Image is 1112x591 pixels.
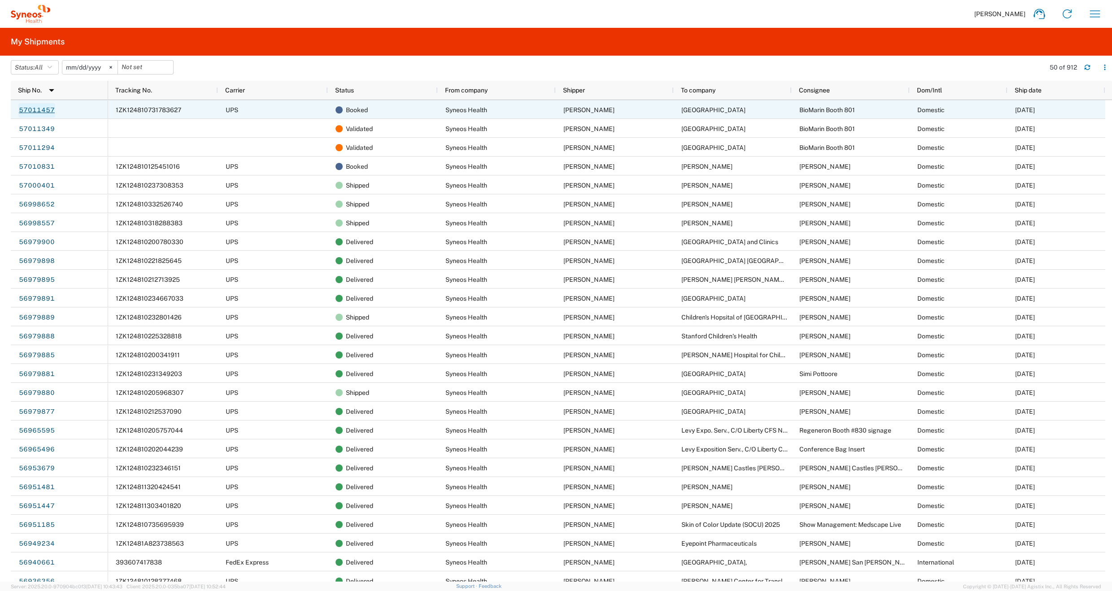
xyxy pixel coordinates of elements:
a: 56979888 [18,329,55,344]
a: 56951481 [18,480,55,495]
span: John Polandick [563,219,615,227]
a: 56998652 [18,197,55,212]
span: Syneos Health [445,521,487,528]
span: Domestic [917,446,945,453]
a: Feedback [479,583,501,589]
span: 1ZK12481A823738563 [116,540,184,547]
span: Delivered [346,459,373,477]
span: Syneos Health [445,257,487,264]
span: UPS [226,502,238,509]
a: 56965595 [18,424,55,438]
span: Validated [346,138,373,157]
span: Tim Finn [799,182,850,189]
span: Syneos Health [445,370,487,377]
h2: My Shipments [11,36,65,47]
span: UPS [226,201,238,208]
span: Chigozie Amonu [799,314,850,321]
span: 09/30/2025 [1015,333,1035,340]
span: 10/02/2025 [1015,144,1035,151]
span: John Polandick [563,559,615,566]
span: Domestic [917,578,945,585]
span: From company [445,87,488,94]
span: Lisa Harvey [799,238,850,245]
span: UPS [226,295,238,302]
span: Syneos Health [445,351,487,359]
span: Alexis Ellsworth [799,502,850,509]
span: Domestic [917,483,945,490]
a: 56998557 [18,216,55,231]
input: Not set [118,61,173,74]
span: UPS [226,464,238,472]
span: Delivered [346,440,373,459]
span: Katie Rankin [681,201,733,208]
span: Booked [346,157,368,176]
span: Daniel Kreill [681,219,733,227]
span: 1ZK124810221825645 [116,257,182,264]
span: Show Management: Medscape Live [799,521,901,528]
span: 09/29/2025 [1015,427,1035,434]
span: Shipped [346,308,369,327]
span: Delivered [346,232,373,251]
span: 09/30/2025 [1015,351,1035,359]
span: Tracking No. [115,87,152,94]
a: 56951185 [18,518,55,532]
span: Delivered [346,515,373,534]
a: 56965496 [18,442,55,457]
span: Domestic [917,125,945,132]
span: Ellie Smith [799,540,850,547]
span: Domestic [917,502,945,509]
span: Syneos Health [445,540,487,547]
span: Skin of Color Update (SOCU) 2025 [681,521,780,528]
span: Shipped [346,383,369,402]
span: Domestic [917,257,945,264]
span: Charlotte Convention Center [681,125,746,132]
span: UPS [226,389,238,396]
span: Jessica Castles Smith [799,464,926,472]
span: Levy Exposition Serv., C/O Liberty CFS [681,446,790,453]
span: FedEx Express [226,559,269,566]
span: John Polandick [563,370,615,377]
span: Charlotte Convention Center [681,144,746,151]
span: 09/30/2025 [1015,257,1035,264]
span: Domestic [917,521,945,528]
span: Domestic [917,370,945,377]
span: 09/30/2025 [1015,295,1035,302]
span: Syneos Health [445,446,487,453]
span: Domestic [917,464,945,472]
span: John Polandick [563,351,615,359]
a: 56979885 [18,348,55,363]
span: John Polandick [563,314,615,321]
span: Cynthia Castanon [799,295,850,302]
span: To company [681,87,715,94]
span: Angela Anthony [799,276,850,283]
span: Delivered [346,251,373,270]
span: Katie Rankin [799,201,850,208]
span: Shipped [346,195,369,214]
a: 57000401 [18,179,55,193]
span: Domestic [917,408,945,415]
span: Jessica Castles Smith [681,464,808,472]
span: 1ZK124810202044239 [116,446,183,453]
span: Robert San Luis [799,559,916,566]
span: UPS [226,257,238,264]
a: 56979880 [18,386,55,400]
span: John Polandick [563,408,615,415]
span: UPS [226,351,238,359]
span: UPS [226,408,238,415]
span: 1ZK124810232346151 [116,464,181,472]
span: Akshay Chowdhary [799,257,850,264]
span: Syneos Health [445,276,487,283]
span: John Polandick [563,276,615,283]
span: 09/26/2025 [1015,502,1035,509]
span: Montefiore Medical Center [681,389,746,396]
span: All [35,64,43,71]
span: UPS [226,333,238,340]
span: Delivered [346,327,373,346]
span: UPS [226,370,238,377]
span: John Polandick [563,125,615,132]
span: 1ZK124810125451016 [116,163,180,170]
span: Univ of CO School of Med Children's Hosp CO [681,295,746,302]
span: UPS [226,163,238,170]
span: Delivered [346,270,373,289]
span: Domestic [917,163,945,170]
